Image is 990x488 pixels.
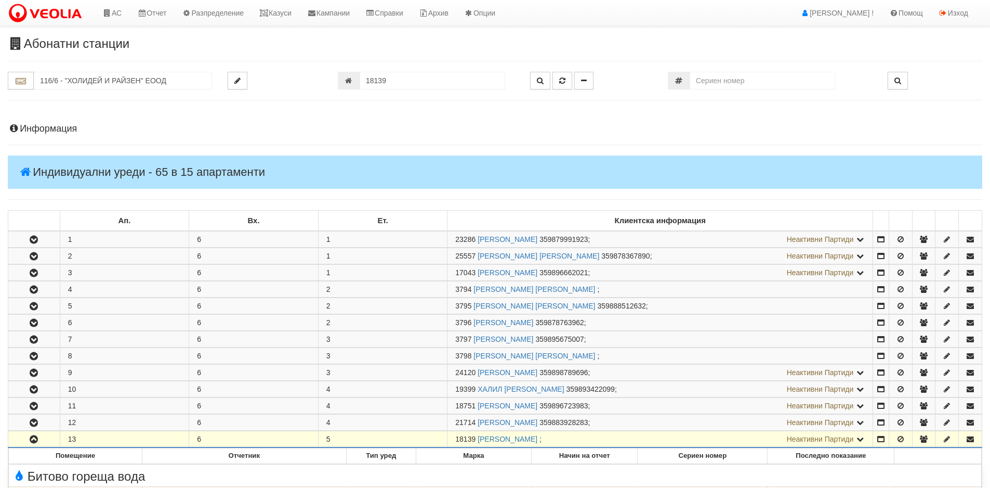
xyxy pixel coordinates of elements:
[787,235,854,243] span: Неактивни Партиди
[787,385,854,393] span: Неактивни Партиди
[326,285,331,293] span: 2
[601,252,650,260] span: 359878367890
[873,211,889,232] td: : No sort applied, sorting is disabled
[60,431,189,448] td: 13
[346,448,416,464] th: Тип уред
[478,235,537,243] a: [PERSON_NAME]
[447,398,873,414] td: ;
[8,3,87,24] img: VeoliaLogo.png
[478,368,537,377] a: [PERSON_NAME]
[638,448,768,464] th: Сериен номер
[8,211,60,232] td: : No sort applied, sorting is disabled
[455,418,476,427] span: Партида №
[455,335,471,343] span: Партида №
[326,385,331,393] span: 4
[787,252,854,260] span: Неактивни Партиди
[455,235,476,243] span: Партида №
[447,381,873,397] td: ;
[189,431,319,448] td: 6
[455,368,476,377] span: Партида №
[455,435,476,443] span: Партида №
[455,302,471,310] span: Партида №
[60,348,189,364] td: 8
[189,265,319,281] td: 6
[60,265,189,281] td: 3
[189,211,319,232] td: Вх.: No sort applied, sorting is disabled
[142,448,346,464] th: Отчетник
[189,298,319,314] td: 6
[189,365,319,381] td: 6
[447,211,873,232] td: Клиентска информация: No sort applied, sorting is disabled
[326,368,331,377] span: 3
[478,252,599,260] a: [PERSON_NAME] [PERSON_NAME]
[8,156,982,189] h4: Индивидуални уреди - 65 в 15 апартаменти
[478,385,564,393] a: ХАЛИЛ [PERSON_NAME]
[60,381,189,397] td: 10
[935,211,959,232] td: : No sort applied, sorting is disabled
[539,235,588,243] span: 359879991923
[189,398,319,414] td: 6
[447,248,873,264] td: ;
[473,335,533,343] a: [PERSON_NAME]
[787,402,854,410] span: Неактивни Партиди
[8,124,982,134] h4: Информация
[447,315,873,331] td: ;
[539,402,588,410] span: 359896723983
[60,231,189,248] td: 1
[535,318,584,327] span: 359878763962
[768,448,894,464] th: Последно показание
[447,348,873,364] td: ;
[455,352,471,360] span: Партида №
[566,385,614,393] span: 359893422099
[787,418,854,427] span: Неактивни Партиди
[326,268,331,277] span: 1
[318,211,447,232] td: Ет.: No sort applied, sorting is disabled
[326,402,331,410] span: 4
[787,268,854,277] span: Неактивни Партиди
[60,211,189,232] td: Ап.: No sort applied, sorting is disabled
[189,415,319,431] td: 6
[60,248,189,264] td: 2
[60,415,189,431] td: 12
[189,381,319,397] td: 6
[447,265,873,281] td: ;
[189,281,319,298] td: 6
[532,448,638,464] th: Начин на отчет
[416,448,531,464] th: Марка
[378,216,388,225] b: Ет.
[189,248,319,264] td: 6
[447,281,873,298] td: ;
[189,348,319,364] td: 6
[539,368,588,377] span: 359898789696
[615,216,706,225] b: Клиентска информация
[535,335,584,343] span: 359895675007
[34,72,212,89] input: Абонатна станция
[8,37,982,50] h3: Абонатни станции
[326,335,331,343] span: 3
[447,415,873,431] td: ;
[60,365,189,381] td: 9
[326,352,331,360] span: 3
[447,231,873,248] td: ;
[189,231,319,248] td: 6
[690,72,835,89] input: Сериен номер
[9,448,142,464] th: Помещение
[60,331,189,348] td: 7
[326,435,331,443] span: 5
[189,315,319,331] td: 6
[447,298,873,314] td: ;
[455,285,471,293] span: Партида №
[787,435,854,443] span: Неактивни Партиди
[478,418,537,427] a: [PERSON_NAME]
[326,235,331,243] span: 1
[11,470,145,483] span: Битово гореща вода
[473,352,595,360] a: [PERSON_NAME] [PERSON_NAME]
[326,252,331,260] span: 1
[326,302,331,310] span: 2
[60,298,189,314] td: 5
[455,318,471,327] span: Партида №
[539,418,588,427] span: 359883928283
[326,418,331,427] span: 4
[959,211,982,232] td: : No sort applied, sorting is disabled
[455,268,476,277] span: Партида №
